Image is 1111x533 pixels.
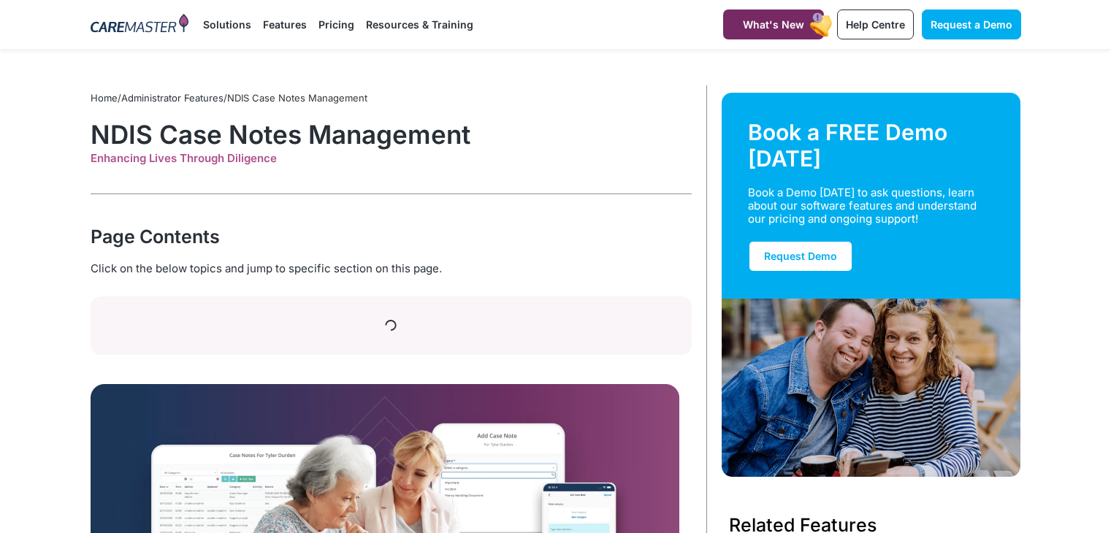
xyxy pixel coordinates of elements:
[91,261,692,277] div: Click on the below topics and jump to specific section on this page.
[748,240,853,272] a: Request Demo
[121,92,224,104] a: Administrator Features
[723,9,824,39] a: What's New
[922,9,1021,39] a: Request a Demo
[931,18,1012,31] span: Request a Demo
[748,186,977,226] div: Book a Demo [DATE] to ask questions, learn about our software features and understand our pricing...
[91,119,692,150] h1: NDIS Case Notes Management
[764,250,837,262] span: Request Demo
[748,119,995,172] div: Book a FREE Demo [DATE]
[743,18,804,31] span: What's New
[91,92,367,104] span: / /
[722,299,1021,477] img: Support Worker and NDIS Participant out for a coffee.
[837,9,914,39] a: Help Centre
[91,152,692,165] div: Enhancing Lives Through Diligence
[91,223,692,250] div: Page Contents
[91,14,189,36] img: CareMaster Logo
[91,92,118,104] a: Home
[227,92,367,104] span: NDIS Case Notes Management
[846,18,905,31] span: Help Centre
